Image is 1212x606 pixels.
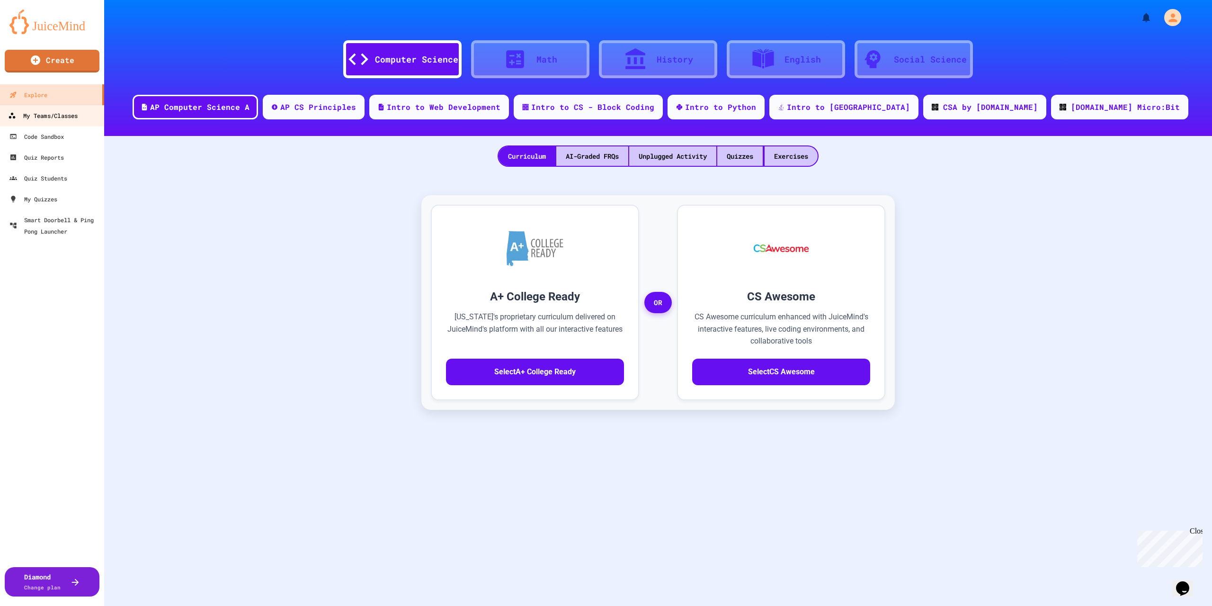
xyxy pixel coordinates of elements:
div: Computer Science [375,53,458,66]
iframe: chat widget [1133,527,1203,567]
p: CS Awesome curriculum enhanced with JuiceMind's interactive features, live coding environments, a... [692,311,870,347]
div: AI-Graded FRQs [556,146,628,166]
img: logo-orange.svg [9,9,95,34]
iframe: chat widget [1172,568,1203,597]
div: [DOMAIN_NAME] Micro:Bit [1071,101,1180,113]
h3: A+ College Ready [446,288,624,305]
div: My Notifications [1123,9,1154,26]
img: CODE_logo_RGB.png [1060,104,1066,110]
div: Math [536,53,557,66]
a: Create [5,50,99,72]
img: CODE_logo_RGB.png [932,104,938,110]
button: SelectCS Awesome [692,359,870,385]
div: Diamond [24,572,61,592]
div: My Teams/Classes [8,110,78,122]
div: My Quizzes [9,193,57,205]
div: History [657,53,693,66]
img: CS Awesome [744,220,819,277]
button: SelectA+ College Ready [446,359,624,385]
div: Intro to Web Development [387,101,500,113]
div: Quizzes [717,146,763,166]
div: Quiz Reports [9,152,64,163]
div: Unplugged Activity [629,146,716,166]
button: DiamondChange plan [5,567,99,597]
div: English [784,53,821,66]
div: Intro to CS - Block Coding [531,101,654,113]
div: CSA by [DOMAIN_NAME] [943,101,1038,113]
div: Exercises [765,146,818,166]
div: Intro to [GEOGRAPHIC_DATA] [787,101,910,113]
div: Chat with us now!Close [4,4,65,60]
div: Curriculum [499,146,555,166]
h3: CS Awesome [692,288,870,305]
div: Social Science [894,53,967,66]
div: Smart Doorbell & Ping Pong Launcher [9,214,100,237]
div: Code Sandbox [9,131,64,142]
div: AP CS Principles [280,101,356,113]
div: Quiz Students [9,172,67,184]
p: [US_STATE]'s proprietary curriculum delivered on JuiceMind's platform with all our interactive fe... [446,311,624,347]
span: Change plan [24,584,61,591]
div: AP Computer Science A [150,101,250,113]
span: OR [644,292,672,314]
div: My Account [1154,7,1184,28]
div: Explore [9,89,47,100]
div: Intro to Python [685,101,756,113]
img: A+ College Ready [507,231,563,266]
